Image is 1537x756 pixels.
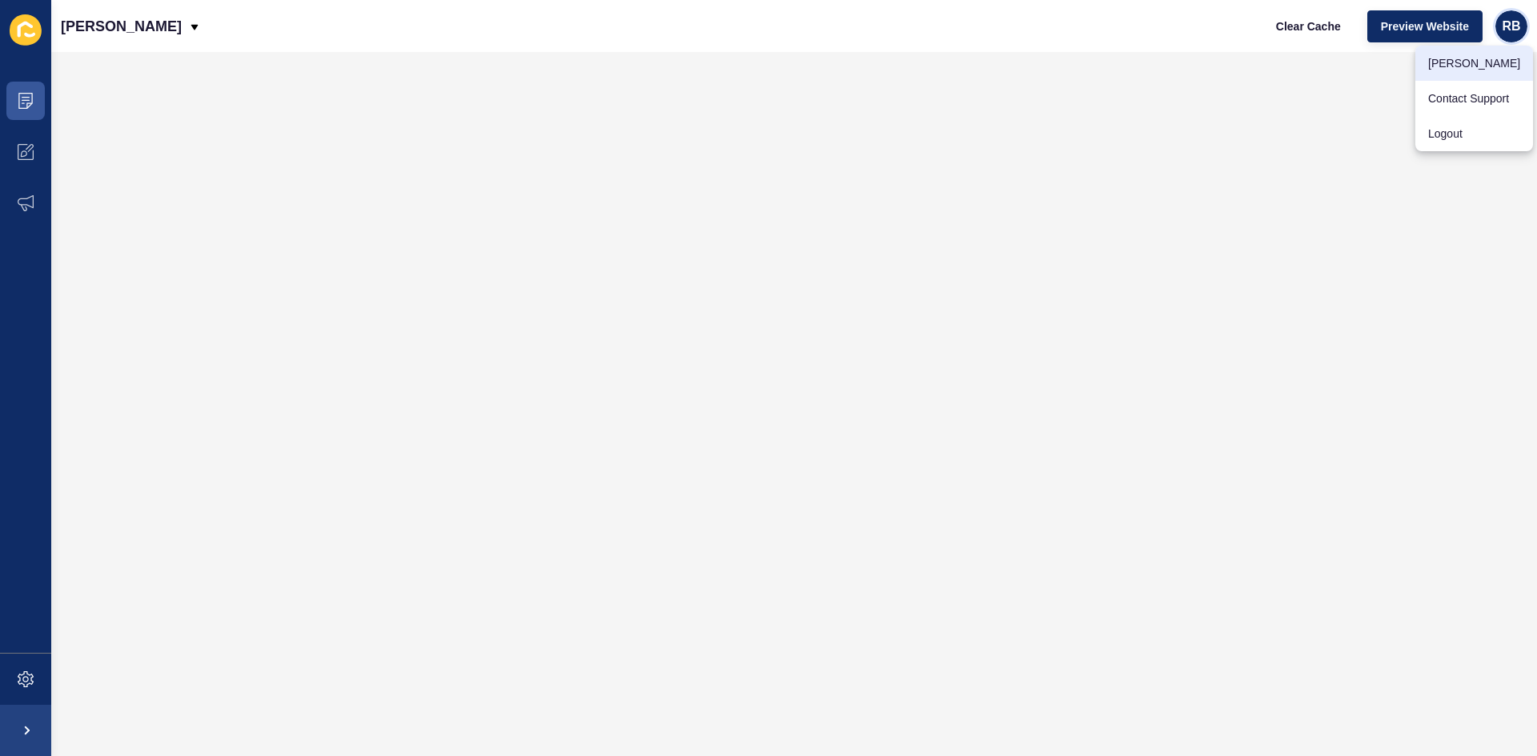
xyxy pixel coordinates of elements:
[1367,10,1483,42] button: Preview Website
[1502,18,1520,34] span: RB
[61,6,182,46] p: [PERSON_NAME]
[1381,18,1469,34] span: Preview Website
[1415,116,1533,151] a: Logout
[1276,18,1341,34] span: Clear Cache
[1415,46,1533,81] a: [PERSON_NAME]
[1415,81,1533,116] a: Contact Support
[1262,10,1354,42] button: Clear Cache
